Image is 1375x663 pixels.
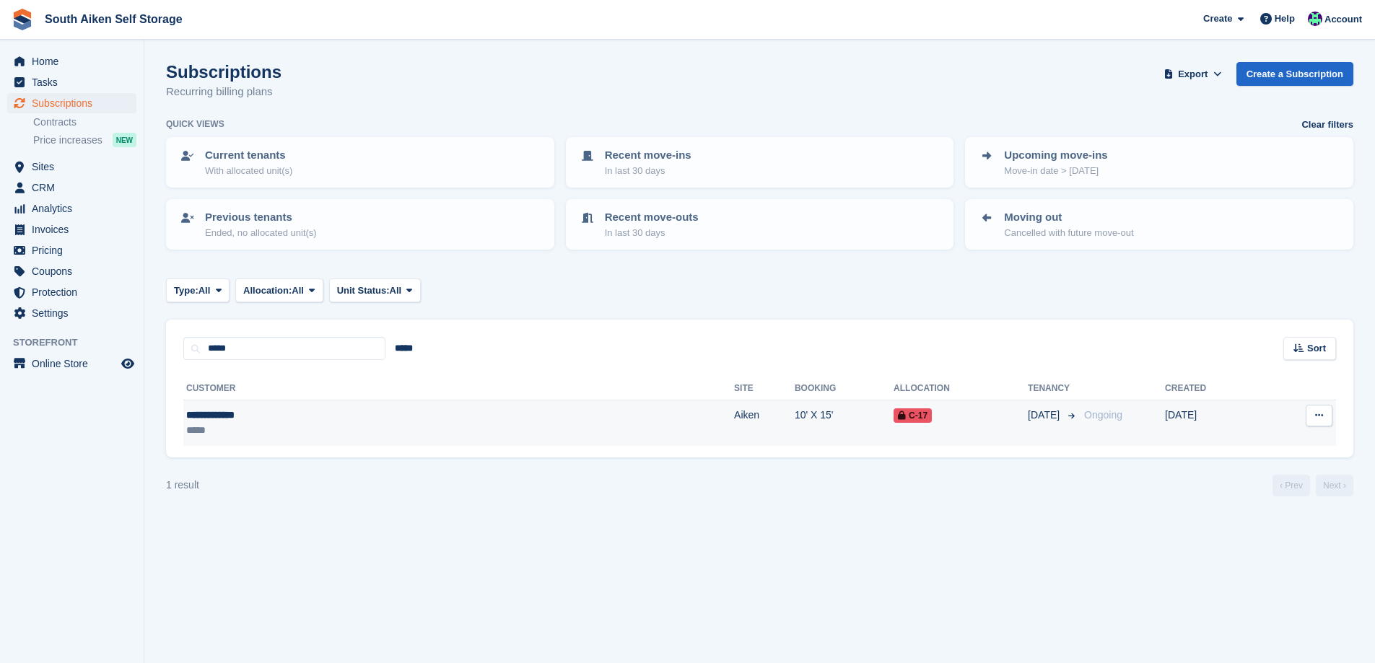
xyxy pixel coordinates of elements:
p: In last 30 days [605,164,691,178]
p: In last 30 days [605,226,699,240]
h6: Quick views [166,118,224,131]
button: Unit Status: All [329,278,421,302]
th: Created [1165,377,1264,400]
p: Previous tenants [205,209,317,226]
h1: Subscriptions [166,62,281,82]
span: Help [1275,12,1295,26]
button: Allocation: All [235,278,323,302]
span: CRM [32,177,118,198]
span: Export [1178,67,1208,82]
a: menu [7,198,136,219]
p: Recent move-outs [605,209,699,226]
span: Create [1203,12,1232,26]
a: menu [7,219,136,240]
span: Subscriptions [32,93,118,113]
span: Coupons [32,261,118,281]
span: Settings [32,303,118,323]
span: Type: [174,284,198,298]
a: menu [7,261,136,281]
span: Unit Status: [337,284,390,298]
span: [DATE] [1028,408,1062,423]
span: Sort [1307,341,1326,356]
button: Type: All [166,278,230,302]
a: Current tenants With allocated unit(s) [167,139,553,186]
a: Preview store [119,355,136,372]
p: Recurring billing plans [166,84,281,100]
span: Pricing [32,240,118,260]
a: menu [7,177,136,198]
a: menu [7,354,136,374]
a: menu [7,72,136,92]
a: Create a Subscription [1236,62,1353,86]
th: Site [734,377,795,400]
th: Booking [795,377,894,400]
a: Moving out Cancelled with future move-out [966,201,1352,248]
span: Allocation: [243,284,292,298]
span: C-17 [894,408,932,423]
span: Analytics [32,198,118,219]
span: All [390,284,402,298]
a: Recent move-outs In last 30 days [567,201,953,248]
span: Ongoing [1084,409,1122,421]
span: Home [32,51,118,71]
th: Allocation [894,377,1028,400]
a: menu [7,303,136,323]
div: NEW [113,133,136,147]
a: Clear filters [1301,118,1353,132]
p: Cancelled with future move-out [1004,226,1133,240]
span: Tasks [32,72,118,92]
a: Previous [1273,475,1310,496]
a: menu [7,282,136,302]
p: With allocated unit(s) [205,164,292,178]
span: Account [1324,12,1362,27]
a: South Aiken Self Storage [39,7,188,31]
span: Invoices [32,219,118,240]
span: Price increases [33,133,102,147]
a: menu [7,93,136,113]
span: All [292,284,304,298]
a: menu [7,157,136,177]
p: Ended, no allocated unit(s) [205,226,317,240]
div: 1 result [166,478,199,493]
p: Move-in date > [DATE] [1004,164,1107,178]
span: Sites [32,157,118,177]
span: Online Store [32,354,118,374]
td: Aiken [734,400,795,446]
p: Recent move-ins [605,147,691,164]
a: Next [1316,475,1353,496]
a: menu [7,51,136,71]
p: Moving out [1004,209,1133,226]
a: Recent move-ins In last 30 days [567,139,953,186]
img: Michelle Brown [1308,12,1322,26]
a: menu [7,240,136,260]
th: Customer [183,377,734,400]
a: Price increases NEW [33,132,136,148]
td: 10' X 15' [795,400,894,446]
a: Upcoming move-ins Move-in date > [DATE] [966,139,1352,186]
a: Contracts [33,115,136,129]
span: All [198,284,211,298]
p: Current tenants [205,147,292,164]
a: Previous tenants Ended, no allocated unit(s) [167,201,553,248]
button: Export [1161,62,1225,86]
p: Upcoming move-ins [1004,147,1107,164]
nav: Page [1270,475,1356,496]
td: [DATE] [1165,400,1264,446]
span: Storefront [13,335,144,350]
th: Tenancy [1028,377,1078,400]
span: Protection [32,282,118,302]
img: stora-icon-8386f47178a22dfd0bd8f6a31ec36ba5ce8667c1dd55bd0f319d3a0aa187defe.svg [12,9,33,30]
